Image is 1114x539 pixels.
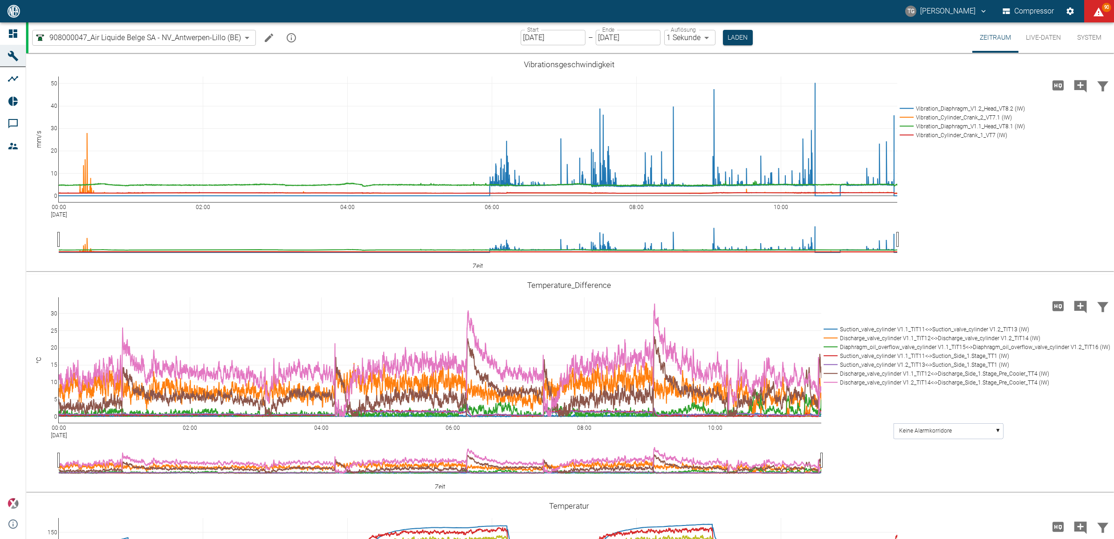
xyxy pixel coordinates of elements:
text: Keine Alarmkorridore [899,427,952,434]
span: Hohe Auflösung [1047,522,1069,531]
input: DD.MM.YYYY [596,30,660,45]
label: Auflösung [671,26,696,34]
label: Start [527,26,539,34]
div: TG [905,6,916,17]
button: Daten filtern [1092,294,1114,318]
button: Live-Daten [1018,22,1068,53]
button: Compressor [1001,3,1056,20]
button: Einstellungen [1062,3,1079,20]
button: Laden [723,30,753,45]
div: 1 Sekunde [664,30,715,45]
span: 908000047_Air Liquide Belge SA - NV_Antwerpen-Lillo (BE) [49,32,241,43]
button: Kommentar hinzufügen [1069,294,1092,318]
img: Xplore Logo [7,498,19,509]
a: 908000047_Air Liquide Belge SA - NV_Antwerpen-Lillo (BE) [34,32,241,43]
button: Daten filtern [1092,515,1114,539]
button: Machine bearbeiten [260,28,278,47]
button: Kommentar hinzufügen [1069,515,1092,539]
button: thomas.gregoir@neuman-esser.com [904,3,989,20]
span: Hohe Auflösung [1047,301,1069,310]
span: 90 [1102,3,1111,12]
p: – [588,32,593,43]
button: System [1068,22,1110,53]
input: DD.MM.YYYY [521,30,585,45]
button: Kommentar hinzufügen [1069,73,1092,98]
label: Ende [602,26,614,34]
button: mission info [282,28,301,47]
button: Zeitraum [972,22,1018,53]
span: Hohe Auflösung [1047,80,1069,89]
button: Daten filtern [1092,73,1114,98]
img: logo [7,5,21,17]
